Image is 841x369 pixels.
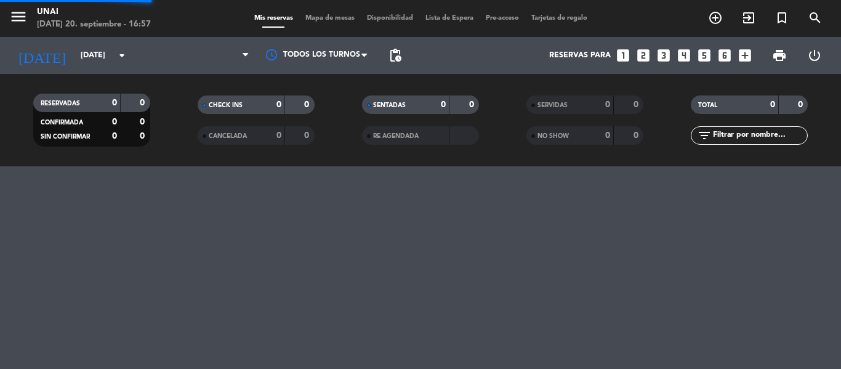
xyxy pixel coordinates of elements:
[615,47,631,63] i: looks_one
[441,100,446,109] strong: 0
[140,118,147,126] strong: 0
[304,131,312,140] strong: 0
[737,47,753,63] i: add_box
[717,47,733,63] i: looks_6
[248,15,299,22] span: Mis reservas
[708,10,723,25] i: add_circle_outline
[549,51,611,60] span: Reservas para
[605,100,610,109] strong: 0
[41,134,90,140] span: SIN CONFIRMAR
[388,48,403,63] span: pending_actions
[112,132,117,140] strong: 0
[635,47,651,63] i: looks_two
[537,133,569,139] span: NO SHOW
[741,10,756,25] i: exit_to_app
[112,118,117,126] strong: 0
[299,15,361,22] span: Mapa de mesas
[304,100,312,109] strong: 0
[698,102,717,108] span: TOTAL
[37,6,151,18] div: Unai
[798,100,805,109] strong: 0
[634,100,641,109] strong: 0
[697,128,712,143] i: filter_list
[772,48,787,63] span: print
[634,131,641,140] strong: 0
[9,7,28,26] i: menu
[9,42,74,69] i: [DATE]
[41,100,80,107] span: RESERVADAS
[537,102,568,108] span: SERVIDAS
[209,133,247,139] span: CANCELADA
[115,48,129,63] i: arrow_drop_down
[712,129,807,142] input: Filtrar por nombre...
[112,99,117,107] strong: 0
[469,100,477,109] strong: 0
[775,10,789,25] i: turned_in_not
[361,15,419,22] span: Disponibilidad
[140,99,147,107] strong: 0
[770,100,775,109] strong: 0
[656,47,672,63] i: looks_3
[209,102,243,108] span: CHECK INS
[525,15,594,22] span: Tarjetas de regalo
[276,100,281,109] strong: 0
[797,37,832,74] div: LOG OUT
[605,131,610,140] strong: 0
[373,133,419,139] span: RE AGENDADA
[373,102,406,108] span: SENTADAS
[480,15,525,22] span: Pre-acceso
[696,47,712,63] i: looks_5
[808,10,823,25] i: search
[140,132,147,140] strong: 0
[276,131,281,140] strong: 0
[37,18,151,31] div: [DATE] 20. septiembre - 16:57
[676,47,692,63] i: looks_4
[41,120,83,126] span: CONFIRMADA
[807,48,822,63] i: power_settings_new
[419,15,480,22] span: Lista de Espera
[9,7,28,30] button: menu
